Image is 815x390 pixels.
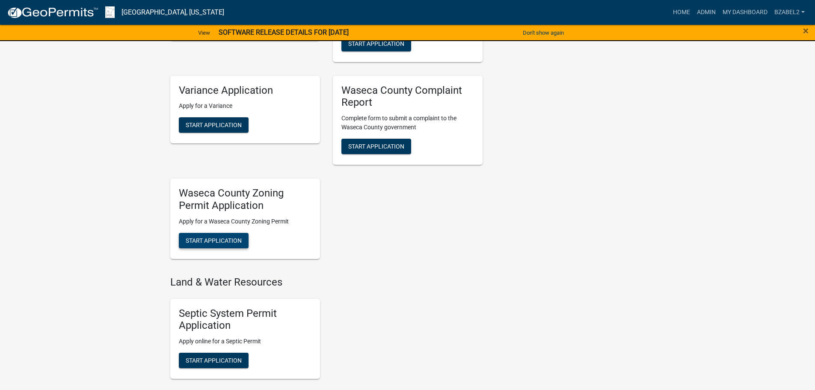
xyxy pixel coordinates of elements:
a: Admin [693,4,719,21]
strong: SOFTWARE RELEASE DETAILS FOR [DATE] [219,28,349,36]
p: Apply for a Variance [179,101,311,110]
span: Start Application [186,122,242,128]
button: Start Application [341,36,411,51]
p: Complete form to submit a complaint to the Waseca County government [341,114,474,132]
a: Home [670,4,693,21]
span: Start Application [348,143,404,150]
button: Start Application [341,139,411,154]
h5: Variance Application [179,84,311,97]
span: Start Application [348,40,404,47]
p: Apply for a Waseca County Zoning Permit [179,217,311,226]
span: × [803,25,809,37]
h5: Waseca County Complaint Report [341,84,474,109]
a: My Dashboard [719,4,771,21]
h5: Waseca County Zoning Permit Application [179,187,311,212]
span: Start Application [186,357,242,364]
a: [GEOGRAPHIC_DATA], [US_STATE] [122,5,224,20]
a: bzabel2 [771,4,808,21]
button: Close [803,26,809,36]
a: View [195,26,213,40]
h5: Septic System Permit Application [179,307,311,332]
button: Don't show again [519,26,567,40]
button: Start Application [179,233,249,248]
span: Start Application [186,237,242,244]
button: Start Application [179,353,249,368]
p: Apply online for a Septic Permit [179,337,311,346]
button: Start Application [179,117,249,133]
h4: Land & Water Resources [170,276,483,289]
img: Waseca County, Minnesota [105,6,115,18]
